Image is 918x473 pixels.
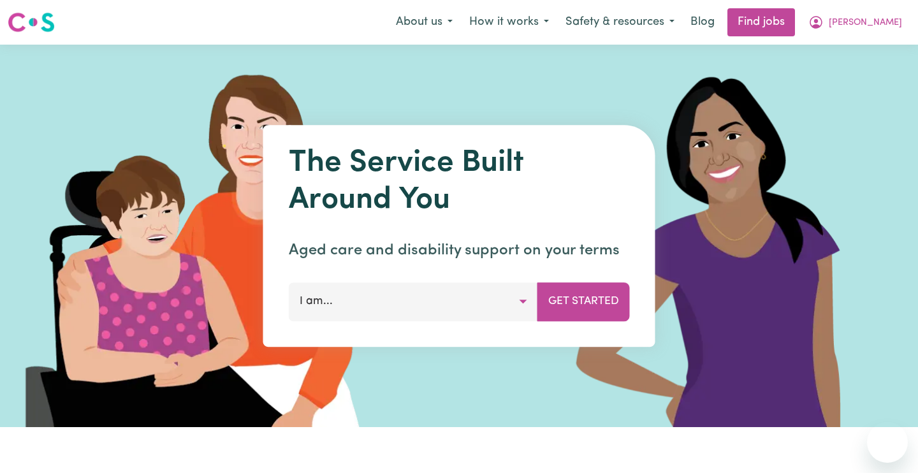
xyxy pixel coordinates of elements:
button: Safety & resources [557,9,683,36]
h1: The Service Built Around You [289,145,630,219]
img: Careseekers logo [8,11,55,34]
a: Find jobs [727,8,795,36]
a: Careseekers logo [8,8,55,37]
button: How it works [461,9,557,36]
span: [PERSON_NAME] [829,16,902,30]
button: About us [388,9,461,36]
button: I am... [289,282,538,321]
button: My Account [800,9,910,36]
p: Aged care and disability support on your terms [289,239,630,262]
button: Get Started [537,282,630,321]
a: Blog [683,8,722,36]
iframe: Button to launch messaging window [867,422,908,463]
